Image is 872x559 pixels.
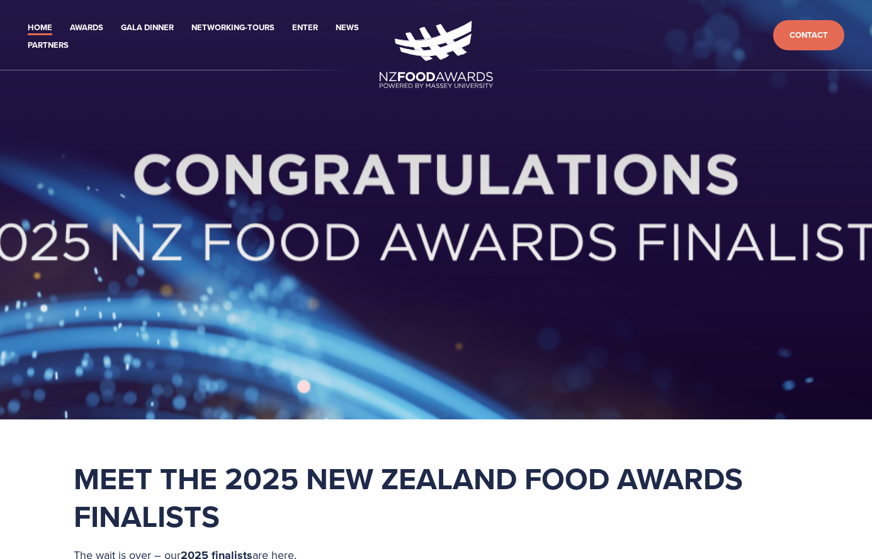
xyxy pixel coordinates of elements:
a: Enter [292,21,318,35]
a: Contact [773,20,844,51]
a: Gala Dinner [121,21,174,35]
a: Home [28,21,52,35]
strong: Meet the 2025 New Zealand Food Awards Finalists [74,457,750,538]
a: Networking-Tours [191,21,275,35]
a: News [336,21,359,35]
a: Awards [70,21,103,35]
a: Partners [28,38,69,53]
